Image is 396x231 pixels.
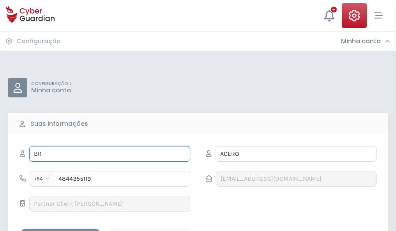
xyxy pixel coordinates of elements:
[34,173,50,185] span: +54
[31,86,72,94] p: Minha conta
[341,37,390,45] div: Minha conta
[341,37,381,45] h3: Minha conta
[31,81,72,86] p: CONFIGURAÇÃO >
[30,119,88,129] b: Suas informações
[331,7,337,12] div: +
[16,37,61,45] h3: Configuração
